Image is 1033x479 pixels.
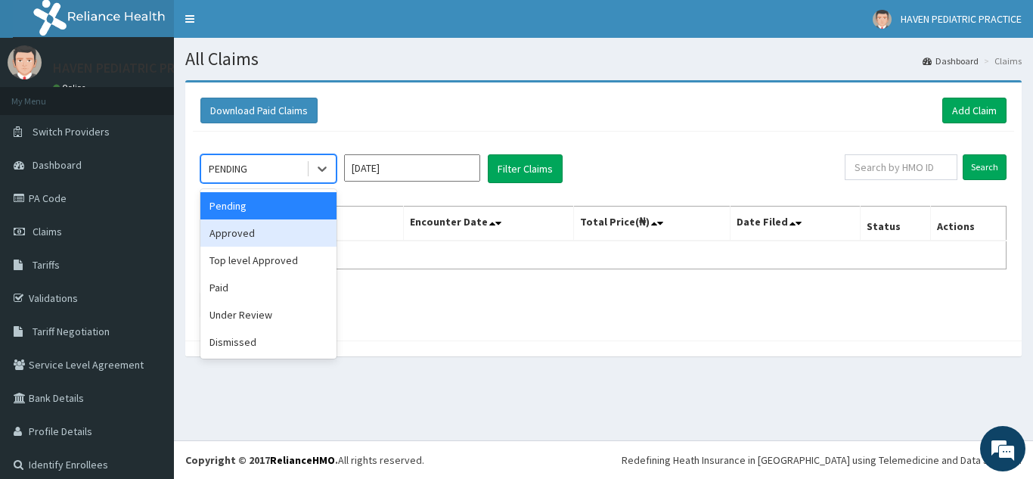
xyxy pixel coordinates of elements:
li: Claims [980,54,1022,67]
button: Filter Claims [488,154,563,183]
span: Tariff Negotiation [33,325,110,338]
div: Top level Approved [200,247,337,274]
th: Date Filed [731,207,861,241]
a: Online [53,82,89,93]
span: Tariffs [33,258,60,272]
input: Select Month and Year [344,154,480,182]
span: Dashboard [33,158,82,172]
a: RelianceHMO [270,453,335,467]
input: Search by HMO ID [845,154,957,180]
img: d_794563401_company_1708531726252_794563401 [28,76,61,114]
p: HAVEN PEDIATRIC PRACTICE [53,61,216,75]
span: HAVEN PEDIATRIC PRACTICE [901,12,1022,26]
footer: All rights reserved. [174,440,1033,479]
h1: All Claims [185,49,1022,69]
th: Status [861,207,931,241]
img: User Image [873,10,892,29]
input: Search [963,154,1007,180]
div: Paid [200,274,337,301]
button: Download Paid Claims [200,98,318,123]
span: Switch Providers [33,125,110,138]
div: Pending [200,192,337,219]
div: Approved [200,219,337,247]
a: Dashboard [923,54,979,67]
span: Claims [33,225,62,238]
div: Minimize live chat window [248,8,284,44]
div: Chat with us now [79,85,254,104]
div: Dismissed [200,328,337,356]
span: We're online! [88,143,209,296]
div: Under Review [200,301,337,328]
div: Redefining Heath Insurance in [GEOGRAPHIC_DATA] using Telemedicine and Data Science! [622,453,1022,468]
a: Add Claim [942,98,1007,123]
img: User Image [8,45,42,79]
th: Actions [930,207,1006,241]
strong: Copyright © 2017 . [185,453,338,467]
th: Total Price(₦) [573,207,731,241]
div: PENDING [209,161,247,176]
th: Encounter Date [404,207,573,241]
textarea: Type your message and hit 'Enter' [8,319,288,372]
